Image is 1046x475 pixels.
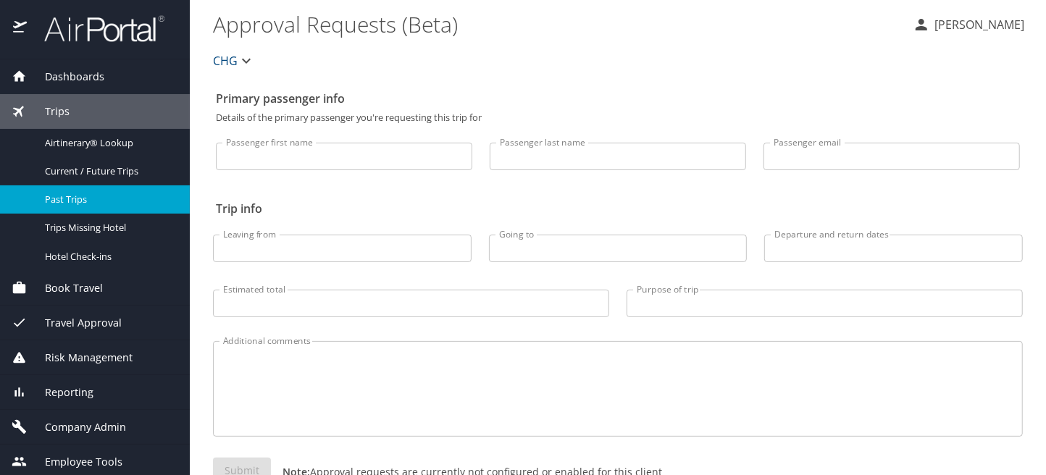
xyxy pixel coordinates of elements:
[27,315,122,331] span: Travel Approval
[27,350,133,366] span: Risk Management
[213,51,238,71] span: CHG
[27,419,126,435] span: Company Admin
[213,1,901,46] h1: Approval Requests (Beta)
[45,164,172,178] span: Current / Future Trips
[45,136,172,150] span: Airtinerary® Lookup
[45,221,172,235] span: Trips Missing Hotel
[907,12,1030,38] button: [PERSON_NAME]
[27,280,103,296] span: Book Travel
[13,14,28,43] img: icon-airportal.png
[27,69,104,85] span: Dashboards
[216,197,1020,220] h2: Trip info
[27,104,70,119] span: Trips
[930,16,1024,33] p: [PERSON_NAME]
[28,14,164,43] img: airportal-logo.png
[27,454,122,470] span: Employee Tools
[216,113,1020,122] p: Details of the primary passenger you're requesting this trip for
[207,46,261,75] button: CHG
[27,384,93,400] span: Reporting
[45,250,172,264] span: Hotel Check-ins
[45,193,172,206] span: Past Trips
[216,87,1020,110] h2: Primary passenger info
